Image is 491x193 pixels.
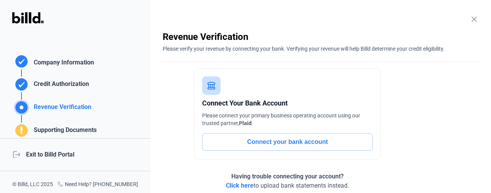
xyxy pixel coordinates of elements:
div: Please connect your primary business operating account using our trusted partner, . [202,112,373,127]
div: Please verify your revenue by connecting your bank. Verifying your revenue will help Billd determ... [163,43,479,53]
div: Connect Your Bank Account [202,98,373,109]
button: Connect your bank account [202,133,373,151]
mat-icon: logout [12,150,20,158]
span: Plaid [239,120,252,126]
div: Need Help? [PHONE_NUMBER] [57,180,138,189]
mat-icon: close [470,15,479,24]
div: Supporting Documents [31,125,97,138]
span: Click here [226,182,254,189]
span: Having trouble connecting your account? [231,173,344,180]
div: Credit Authorization [31,79,89,92]
img: Billd Logo [12,12,44,23]
div: Company Information [31,58,94,69]
div: to upload bank statements instead. [226,172,349,190]
div: Revenue Verification [163,31,479,43]
div: © Billd, LLC 2025 [12,180,53,189]
div: Revenue Verification [31,102,91,115]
